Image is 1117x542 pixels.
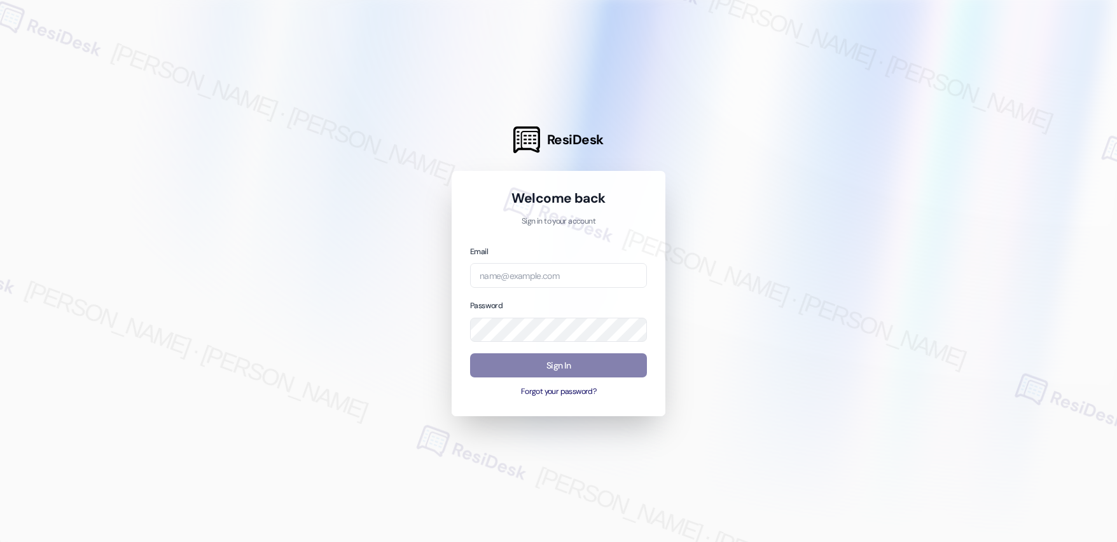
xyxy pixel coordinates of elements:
img: ResiDesk Logo [513,126,540,153]
label: Password [470,301,503,311]
input: name@example.com [470,263,647,288]
button: Sign In [470,353,647,378]
p: Sign in to your account [470,216,647,227]
span: ResiDesk [547,131,604,149]
label: Email [470,247,488,257]
h1: Welcome back [470,189,647,207]
button: Forgot your password? [470,386,647,398]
